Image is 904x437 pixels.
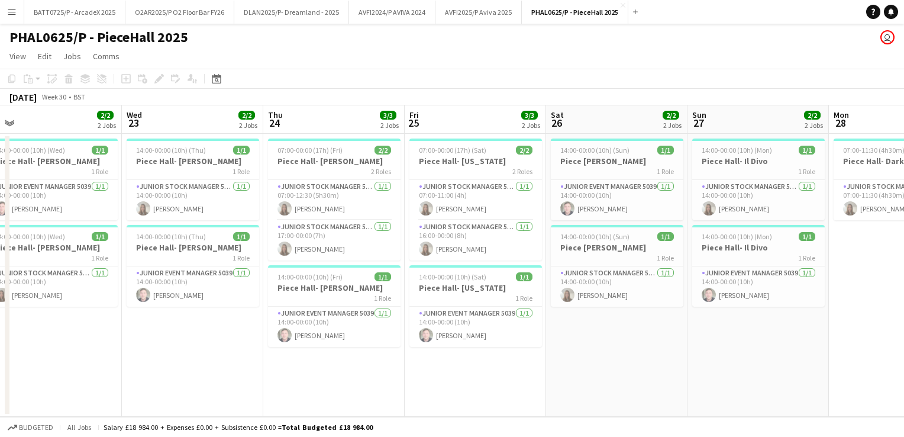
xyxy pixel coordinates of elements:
[268,307,401,347] app-card-role: Junior Event Manager 50391/114:00-00:00 (10h)[PERSON_NAME]
[516,146,532,155] span: 2/2
[233,253,250,262] span: 1 Role
[268,180,401,220] app-card-role: Junior Stock Manager 50391/107:00-12:30 (5h30m)[PERSON_NAME]
[374,294,391,303] span: 1 Role
[39,92,69,101] span: Week 30
[522,121,540,130] div: 2 Jobs
[419,272,486,281] span: 14:00-00:00 (10h) (Sat)
[65,423,93,432] span: All jobs
[92,232,108,241] span: 1/1
[692,139,825,220] app-job-card: 14:00-00:00 (10h) (Mon)1/1Piece Hall- Il Divo1 RoleJunior Stock Manager 50391/114:00-00:00 (10h)[...
[551,139,683,220] app-job-card: 14:00-00:00 (10h) (Sun)1/1Piece [PERSON_NAME]1 RoleJunior Event Manager 50391/114:00-00:00 (10h)[...
[516,272,532,281] span: 1/1
[551,156,683,166] h3: Piece [PERSON_NAME]
[692,266,825,307] app-card-role: Junior Event Manager 50391/114:00-00:00 (10h)[PERSON_NAME]
[798,253,815,262] span: 1 Role
[521,111,538,120] span: 3/3
[409,307,542,347] app-card-role: Junior Event Manager 50391/114:00-00:00 (10h)[PERSON_NAME]
[804,111,821,120] span: 2/2
[419,146,486,155] span: 07:00-00:00 (17h) (Sat)
[349,1,435,24] button: AVFI2024/P AVIVA 2024
[702,146,772,155] span: 14:00-00:00 (10h) (Mon)
[692,110,706,120] span: Sun
[98,121,116,130] div: 2 Jobs
[239,121,257,130] div: 2 Jobs
[127,266,259,307] app-card-role: Junior Event Manager 50391/114:00-00:00 (10h)[PERSON_NAME]
[127,156,259,166] h3: Piece Hall- [PERSON_NAME]
[282,423,373,432] span: Total Budgeted £18 984.00
[551,180,683,220] app-card-role: Junior Event Manager 50391/114:00-00:00 (10h)[PERSON_NAME]
[692,225,825,307] app-job-card: 14:00-00:00 (10h) (Mon)1/1Piece Hall- Il Divo1 RoleJunior Event Manager 50391/114:00-00:00 (10h)[...
[127,242,259,253] h3: Piece Hall- [PERSON_NAME]
[702,232,772,241] span: 14:00-00:00 (10h) (Mon)
[88,49,124,64] a: Comms
[380,121,399,130] div: 2 Jobs
[268,282,401,293] h3: Piece Hall- [PERSON_NAME]
[551,225,683,307] div: 14:00-00:00 (10h) (Sun)1/1Piece [PERSON_NAME]1 RoleJunior Stock Manager 50391/114:00-00:00 (10h)[...
[512,167,532,176] span: 2 Roles
[33,49,56,64] a: Edit
[692,180,825,220] app-card-role: Junior Stock Manager 50391/114:00-00:00 (10h)[PERSON_NAME]
[268,265,401,347] app-job-card: 14:00-00:00 (10h) (Fri)1/1Piece Hall- [PERSON_NAME]1 RoleJunior Event Manager 50391/114:00-00:00 ...
[409,265,542,347] app-job-card: 14:00-00:00 (10h) (Sat)1/1Piece Hall- [US_STATE]1 RoleJunior Event Manager 50391/114:00-00:00 (10...
[9,51,26,62] span: View
[125,116,142,130] span: 23
[266,116,283,130] span: 24
[435,1,522,24] button: AVFI2025/P Aviva 2025
[380,111,396,120] span: 3/3
[408,116,419,130] span: 25
[91,167,108,176] span: 1 Role
[127,225,259,307] app-job-card: 14:00-00:00 (10h) (Thu)1/1Piece Hall- [PERSON_NAME]1 RoleJunior Event Manager 50391/114:00-00:00 ...
[409,180,542,220] app-card-role: Junior Stock Manager 50391/107:00-11:00 (4h)[PERSON_NAME]
[409,282,542,293] h3: Piece Hall- [US_STATE]
[657,253,674,262] span: 1 Role
[104,423,373,432] div: Salary £18 984.00 + Expenses £0.00 + Subsistence £0.00 =
[63,51,81,62] span: Jobs
[127,139,259,220] app-job-card: 14:00-00:00 (10h) (Thu)1/1Piece Hall- [PERSON_NAME]1 RoleJunior Stock Manager 50391/114:00-00:00 ...
[24,1,125,24] button: BATT0725/P - ArcadeX 2025
[125,1,234,24] button: O2AR2025/P O2 Floor Bar FY26
[515,294,532,303] span: 1 Role
[549,116,564,130] span: 26
[5,49,31,64] a: View
[268,110,283,120] span: Thu
[692,156,825,166] h3: Piece Hall- Il Divo
[277,272,343,281] span: 14:00-00:00 (10h) (Fri)
[234,1,349,24] button: DLAN2025/P- Dreamland - 2025
[657,146,674,155] span: 1/1
[409,156,542,166] h3: Piece Hall- [US_STATE]
[551,242,683,253] h3: Piece [PERSON_NAME]
[233,232,250,241] span: 1/1
[93,51,120,62] span: Comms
[268,139,401,261] app-job-card: 07:00-00:00 (17h) (Fri)2/2Piece Hall- [PERSON_NAME]2 RolesJunior Stock Manager 50391/107:00-12:30...
[560,232,629,241] span: 14:00-00:00 (10h) (Sun)
[136,146,206,155] span: 14:00-00:00 (10h) (Thu)
[834,110,849,120] span: Mon
[38,51,51,62] span: Edit
[657,167,674,176] span: 1 Role
[59,49,86,64] a: Jobs
[277,146,343,155] span: 07:00-00:00 (17h) (Fri)
[798,167,815,176] span: 1 Role
[233,146,250,155] span: 1/1
[19,423,53,432] span: Budgeted
[268,220,401,261] app-card-role: Junior Stock Manager 50391/117:00-00:00 (7h)[PERSON_NAME]
[805,121,823,130] div: 2 Jobs
[657,232,674,241] span: 1/1
[692,242,825,253] h3: Piece Hall- Il Divo
[799,232,815,241] span: 1/1
[91,253,108,262] span: 1 Role
[268,156,401,166] h3: Piece Hall- [PERSON_NAME]
[371,167,391,176] span: 2 Roles
[880,30,895,44] app-user-avatar: Georgia Rogers
[832,116,849,130] span: 28
[409,139,542,261] app-job-card: 07:00-00:00 (17h) (Sat)2/2Piece Hall- [US_STATE]2 RolesJunior Stock Manager 50391/107:00-11:00 (4...
[551,110,564,120] span: Sat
